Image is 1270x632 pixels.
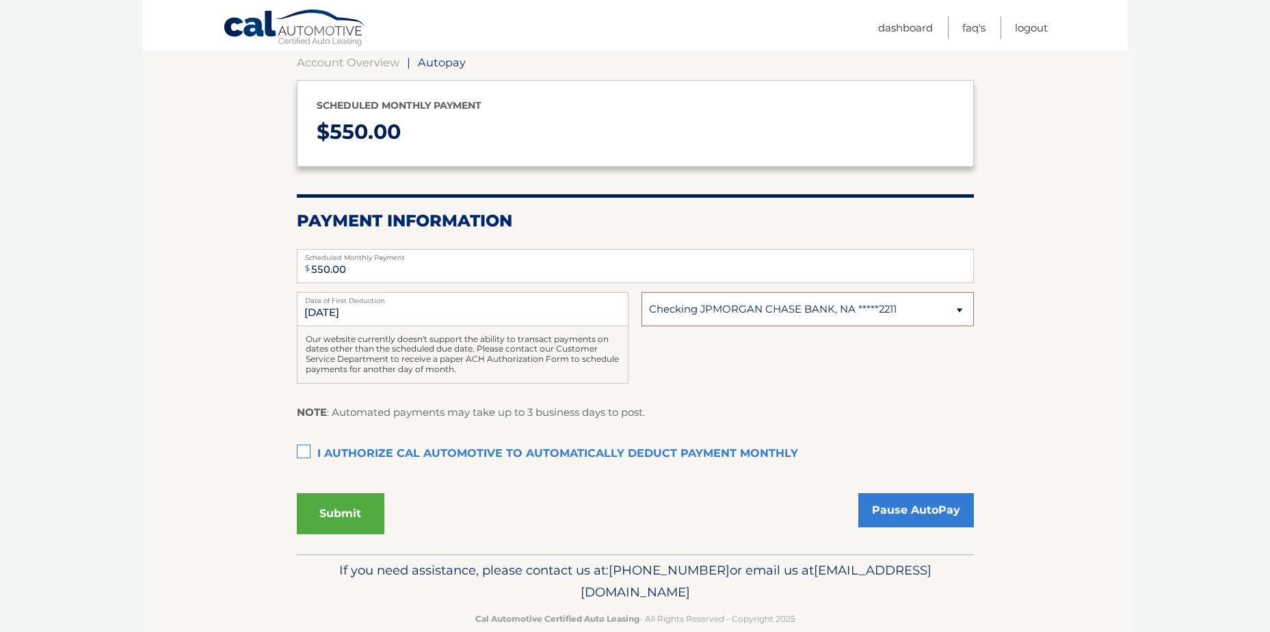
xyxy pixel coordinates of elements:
button: Submit [297,493,384,534]
label: Date of First Deduction [297,292,629,303]
input: Payment Amount [297,249,974,283]
a: Pause AutoPay [858,493,974,527]
a: Account Overview [297,55,399,69]
a: FAQ's [962,16,985,39]
input: Payment Date [297,292,629,326]
span: [EMAIL_ADDRESS][DOMAIN_NAME] [581,562,931,600]
strong: Cal Automotive Certified Auto Leasing [475,614,639,624]
a: Logout [1015,16,1048,39]
p: : Automated payments may take up to 3 business days to post. [297,404,645,421]
div: Our website currently doesn't support the ability to transact payments on dates other than the sc... [297,326,629,384]
span: 550.00 [330,119,401,144]
strong: NOTE [297,406,327,419]
h2: Payment Information [297,211,974,231]
label: I authorize cal automotive to automatically deduct payment monthly [297,440,974,468]
span: [PHONE_NUMBER] [609,562,730,578]
p: Scheduled monthly payment [317,97,954,114]
p: If you need assistance, please contact us at: or email us at [306,559,965,603]
p: - All Rights Reserved - Copyright 2025 [306,611,965,626]
a: Cal Automotive [223,9,367,49]
span: Autopay [418,55,466,69]
span: $ [301,253,314,284]
a: Dashboard [878,16,933,39]
span: | [407,55,410,69]
label: Scheduled Monthly Payment [297,249,974,260]
p: $ [317,114,954,150]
